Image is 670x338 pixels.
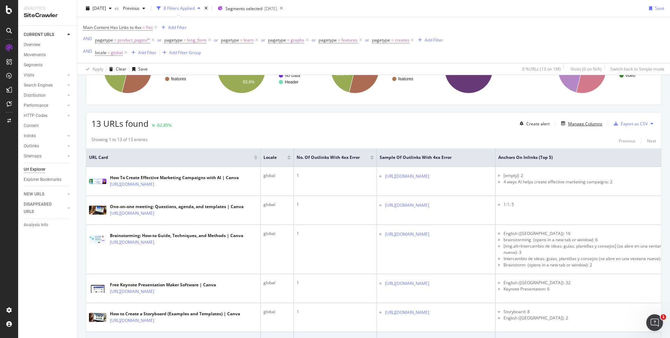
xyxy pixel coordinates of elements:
[129,64,148,75] button: Save
[647,138,656,144] div: Next
[24,221,72,229] a: Analysis Info
[160,49,201,57] button: Add Filter Group
[546,39,656,100] div: A chart.
[517,118,550,129] button: Create alert
[385,309,429,316] a: [URL][DOMAIN_NAME]
[110,282,216,288] div: Free Keynote Presentation Maker Software | Canva
[24,132,65,140] a: Inlinks
[83,35,92,42] button: AND
[498,154,657,161] span: Anchors on Inlinks (top 5)
[24,153,42,160] div: Sitemaps
[92,5,106,11] span: 2025 Aug. 10th
[215,3,277,14] button: Segments selected[DATE]
[171,76,186,81] text: features
[187,35,207,45] span: long_form
[24,166,72,173] a: Url Explorer
[154,3,203,14] button: 8 Filters Applied
[24,122,39,130] div: Content
[263,230,291,237] div: global
[24,191,65,198] a: NEW URLS
[138,50,157,56] div: Add Filter
[95,50,106,56] span: locale
[24,221,48,229] div: Analysis Info
[110,317,154,324] a: [URL][DOMAIN_NAME]
[504,286,667,292] li: Keynote Presentation: 6
[243,80,254,84] text: 83.6%
[621,121,648,127] div: Export as CSV
[504,172,667,179] li: [empty]: 2
[110,288,154,295] a: [URL][DOMAIN_NAME]
[341,35,358,45] span: features
[24,31,65,38] a: CURRENT URLS
[24,12,72,20] div: SiteCrawler
[110,204,244,210] div: One-on-one meeting: Questions, agenda, and templates | Canva
[558,119,602,128] button: Manage Columns
[240,37,243,43] span: =
[114,37,117,43] span: =
[297,154,360,161] span: No. of Outlinks with 4xx Error
[526,121,550,127] div: Create alert
[522,66,561,72] div: 0 % URLs ( 13 on 1M )
[619,138,635,144] div: Previous
[110,175,239,181] div: How To Create Effective Marketing Campaigns with AI | Canva
[24,92,65,99] a: Distribution
[504,230,667,237] li: English ([GEOGRAPHIC_DATA]): 16
[504,256,667,262] li: Intercambio de ideas: guías, plantillas y consejos (se abre en una ventana nueva): 3
[568,121,602,127] div: Manage Columns
[244,35,254,45] span: learn
[661,314,666,320] span: 1
[608,64,664,75] button: Switch back to Simple mode
[365,37,369,43] div: or
[203,5,209,12] div: times
[24,142,65,150] a: Outlinks
[129,49,157,57] button: Add Filter
[285,73,300,78] text: No Data
[297,201,374,208] div: 1
[425,37,443,43] div: Add Filter
[83,48,92,54] button: AND
[261,37,265,43] button: or
[106,64,126,75] button: Clear
[221,37,239,43] span: pagetype
[225,6,262,12] span: Segments selected
[319,39,429,100] div: A chart.
[385,173,429,180] a: [URL][DOMAIN_NAME]
[24,51,46,59] div: Movements
[24,102,48,109] div: Performance
[157,37,162,43] div: or
[380,154,482,161] span: Sample of Outlinks with 4xx Error
[297,280,374,286] div: 1
[107,50,110,56] span: =
[24,41,40,49] div: Overview
[287,37,290,43] span: =
[655,5,664,11] div: Save
[214,37,218,43] button: or
[24,201,59,215] div: DISAPPEARED URLS
[89,206,106,215] img: main image
[169,50,201,56] div: Add Filter Group
[92,66,103,72] div: Apply
[372,37,390,43] span: pagetype
[646,3,664,14] button: Save
[263,280,291,286] div: global
[168,24,187,30] div: Add Filter
[263,201,291,208] div: global
[91,118,149,129] span: 13 URLs found
[24,132,36,140] div: Inlinks
[415,36,443,44] button: Add Filter
[263,172,291,179] div: global
[83,36,92,42] div: AND
[24,112,65,119] a: HTTP Codes
[297,230,374,237] div: 1
[110,181,154,188] a: [URL][DOMAIN_NAME]
[504,201,667,208] li: 1:1: 5
[24,166,45,173] div: Url Explorer
[89,154,252,161] span: URL Card
[24,153,65,160] a: Sitemaps
[24,6,72,12] div: Analytics
[395,35,409,45] span: creates
[504,309,667,315] li: Storyboard: 8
